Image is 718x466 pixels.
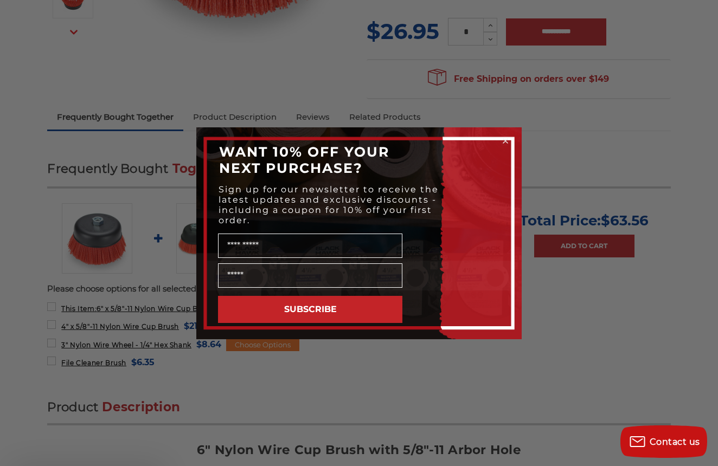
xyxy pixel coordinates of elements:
button: Contact us [620,425,707,458]
button: SUBSCRIBE [218,296,402,323]
span: Contact us [650,437,700,447]
span: Sign up for our newsletter to receive the latest updates and exclusive discounts - including a co... [219,184,439,225]
input: Email [218,263,402,288]
button: Close dialog [500,135,511,146]
span: WANT 10% OFF YOUR NEXT PURCHASE? [219,144,389,176]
